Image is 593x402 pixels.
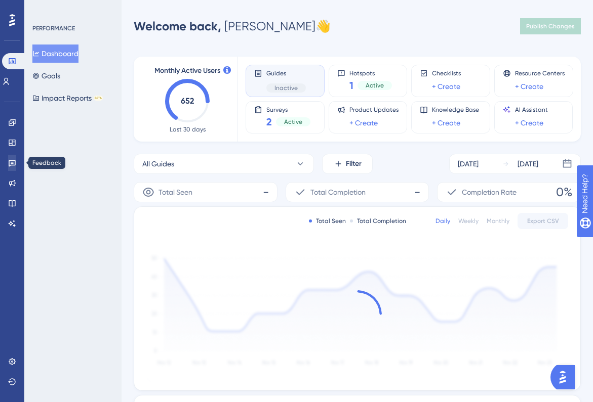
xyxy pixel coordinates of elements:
a: + Create [432,117,460,129]
span: Welcome back, [134,19,221,33]
div: [DATE] [458,158,479,170]
div: Weekly [458,217,479,225]
div: BETA [94,96,103,101]
iframe: UserGuiding AI Assistant Launcher [550,362,581,392]
button: Filter [322,154,373,174]
div: Total Completion [350,217,406,225]
span: Need Help? [24,3,63,15]
span: Guides [266,69,306,77]
span: Publish Changes [526,22,575,30]
span: - [414,184,420,200]
span: Export CSV [527,217,559,225]
button: Export CSV [518,213,568,229]
span: Filter [346,158,362,170]
span: - [263,184,269,200]
div: Total Seen [309,217,346,225]
a: + Create [515,117,543,129]
div: [PERSON_NAME] 👋 [134,18,331,34]
span: 1 [349,78,353,93]
span: 0% [556,184,572,200]
span: Surveys [266,106,310,113]
button: Publish Changes [520,18,581,34]
span: AI Assistant [515,106,548,114]
span: Completion Rate [462,186,517,198]
span: Knowledge Base [432,106,479,114]
span: Monthly Active Users [154,65,220,77]
span: 2 [266,115,272,129]
span: Active [284,118,302,126]
a: + Create [349,117,378,129]
button: Goals [32,67,60,85]
button: All Guides [134,154,314,174]
button: Impact ReportsBETA [32,89,103,107]
button: Dashboard [32,44,78,63]
span: All Guides [142,158,174,170]
div: PERFORMANCE [32,24,75,32]
span: Resource Centers [515,69,565,77]
div: Monthly [487,217,509,225]
span: Inactive [274,84,298,92]
span: Total Seen [159,186,192,198]
a: + Create [432,80,460,93]
span: Checklists [432,69,461,77]
span: Hotspots [349,69,392,76]
text: 652 [181,96,194,106]
span: Product Updates [349,106,399,114]
span: Total Completion [310,186,366,198]
span: Last 30 days [170,125,206,133]
span: Active [366,81,384,90]
div: [DATE] [518,158,538,170]
a: + Create [515,80,543,93]
div: Daily [436,217,450,225]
